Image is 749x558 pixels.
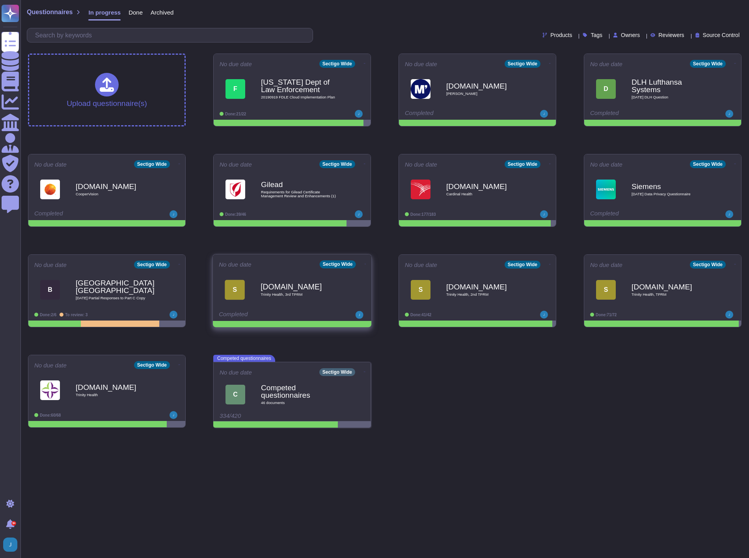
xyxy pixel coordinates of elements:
[34,210,131,218] div: Completed
[505,60,540,68] div: Sectigo Wide
[355,210,363,218] img: user
[550,32,572,38] span: Products
[590,262,622,268] span: No due date
[505,160,540,168] div: Sectigo Wide
[225,280,245,300] div: S
[261,384,340,399] b: Competed questionnaires
[261,401,340,405] span: 46 document s
[225,180,245,199] img: Logo
[405,161,437,167] span: No due date
[76,279,155,294] b: [GEOGRAPHIC_DATA], [GEOGRAPHIC_DATA]
[219,311,317,319] div: Completed
[411,280,430,300] div: S
[596,313,617,317] span: Done: 71/72
[220,412,241,419] span: 334/420
[319,368,355,376] div: Sectigo Wide
[690,160,726,168] div: Sectigo Wide
[225,385,245,404] div: C
[632,78,710,93] b: DLH Lufthansa Systems
[405,61,437,67] span: No due date
[446,82,525,90] b: [DOMAIN_NAME]
[621,32,640,38] span: Owners
[632,183,710,190] b: Siemens
[76,384,155,391] b: [DOMAIN_NAME]
[355,110,363,118] img: user
[590,110,687,118] div: Completed
[225,79,245,99] div: F
[220,369,252,375] span: No due date
[31,28,313,42] input: Search by keywords
[410,313,431,317] span: Done: 41/42
[632,192,710,196] span: [DATE] Data Privacy Questionnaire
[40,313,56,317] span: Done: 2/6
[446,192,525,196] span: Cardinal Health
[632,283,710,291] b: [DOMAIN_NAME]
[596,280,616,300] div: S
[658,32,684,38] span: Reviewers
[590,210,687,218] div: Completed
[220,61,252,67] span: No due date
[632,293,710,297] span: Trinity Health, TPRM
[40,413,61,417] span: Done: 60/68
[411,180,430,199] img: Logo
[446,92,525,96] span: [PERSON_NAME]
[540,311,548,319] img: user
[725,210,733,218] img: user
[596,180,616,199] img: Logo
[261,181,340,188] b: Gilead
[261,95,340,99] span: 20190919 FDLE Cloud Implementation Plan
[76,296,155,300] span: [DATE] Partial Responses to Part C Copy
[76,192,155,196] span: CooperVision
[591,32,602,38] span: Tags
[219,261,252,267] span: No due date
[213,355,275,362] span: Competed questionnaires
[632,95,710,99] span: [DATE] DLH Question
[725,311,733,319] img: user
[134,361,170,369] div: Sectigo Wide
[446,293,525,297] span: Trinity Health, 2nd TPRM
[34,262,67,268] span: No due date
[405,262,437,268] span: No due date
[2,536,23,553] button: user
[596,79,616,99] div: D
[261,293,340,297] span: Trinity Health, 3rd TPRM
[27,9,73,15] span: Questionnaires
[411,79,430,99] img: Logo
[220,161,252,167] span: No due date
[590,61,622,67] span: No due date
[76,393,155,397] span: Trinity Health
[225,212,246,217] span: Done: 39/46
[67,73,147,107] div: Upload questionnaire(s)
[319,160,355,168] div: Sectigo Wide
[446,283,525,291] b: [DOMAIN_NAME]
[170,210,177,218] img: user
[40,280,60,300] div: B
[690,60,726,68] div: Sectigo Wide
[540,210,548,218] img: user
[3,538,17,552] img: user
[261,78,340,93] b: [US_STATE] Dept of Law Enforcement
[151,9,173,15] span: Archived
[134,261,170,269] div: Sectigo Wide
[690,261,726,269] div: Sectigo Wide
[703,32,740,38] span: Source Control
[261,190,340,198] span: Requirements for Gilead Certificate Management Review and Enhancements (1)
[725,110,733,118] img: user
[319,60,355,68] div: Sectigo Wide
[446,183,525,190] b: [DOMAIN_NAME]
[40,380,60,400] img: Logo
[88,9,121,15] span: In progress
[34,161,67,167] span: No due date
[261,283,340,290] b: [DOMAIN_NAME]
[76,183,155,190] b: [DOMAIN_NAME]
[170,311,177,319] img: user
[65,313,88,317] span: To review: 3
[129,9,143,15] span: Done
[505,261,540,269] div: Sectigo Wide
[134,160,170,168] div: Sectigo Wide
[170,411,177,419] img: user
[40,180,60,199] img: Logo
[319,260,356,268] div: Sectigo Wide
[34,362,67,368] span: No due date
[590,161,622,167] span: No due date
